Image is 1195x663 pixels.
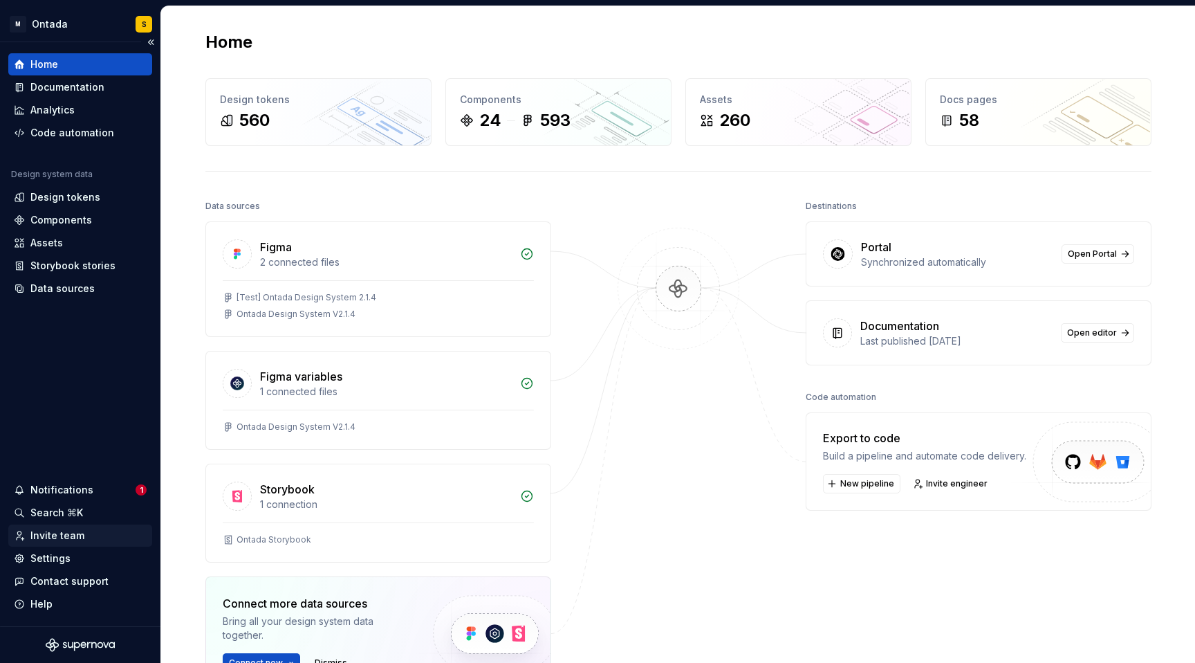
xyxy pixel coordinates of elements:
[142,19,147,30] div: S
[237,309,355,320] div: Ontada Design System V2.1.4
[806,197,857,216] div: Destinations
[1062,244,1134,264] a: Open Portal
[205,78,432,146] a: Design tokens560
[30,103,75,117] div: Analytics
[30,529,84,543] div: Invite team
[223,615,409,642] div: Bring all your design system data together.
[46,638,115,652] svg: Supernova Logo
[237,421,355,433] div: Ontada Design System V2.1.4
[8,76,152,98] a: Documentation
[806,388,876,407] div: Code automation
[8,479,152,501] button: Notifications1
[32,17,68,31] div: Ontada
[8,502,152,524] button: Search ⌘K
[1061,323,1134,343] a: Open editor
[10,16,26,33] div: M
[925,78,1151,146] a: Docs pages58
[30,282,95,296] div: Data sources
[8,122,152,144] a: Code automation
[8,570,152,592] button: Contact support
[445,78,671,146] a: Components24593
[823,449,1026,463] div: Build a pipeline and automate code delivery.
[136,484,147,496] span: 1
[30,126,114,140] div: Code automation
[141,33,160,52] button: Collapse sidebar
[840,478,894,489] span: New pipeline
[260,498,512,511] div: 1 connection
[205,197,260,216] div: Data sources
[940,93,1137,107] div: Docs pages
[30,57,58,71] div: Home
[8,547,152,570] a: Settings
[30,80,104,94] div: Documentation
[30,552,71,565] div: Settings
[260,385,512,399] div: 1 connected files
[540,109,571,131] div: 593
[8,209,152,231] a: Components
[205,351,551,450] a: Figma variables1 connected filesOntada Design System V2.1.4
[205,221,551,337] a: Figma2 connected files[Test] Ontada Design System 2.1.4Ontada Design System V2.1.4
[8,232,152,254] a: Assets
[3,9,158,39] button: MOntadaS
[8,525,152,547] a: Invite team
[205,31,252,53] h2: Home
[1067,327,1117,338] span: Open editor
[861,239,891,255] div: Portal
[30,574,109,588] div: Contact support
[30,506,83,520] div: Search ⌘K
[237,534,311,545] div: Ontada Storybook
[860,318,939,334] div: Documentation
[685,78,911,146] a: Assets260
[1068,248,1117,260] span: Open Portal
[8,593,152,615] button: Help
[220,93,417,107] div: Design tokens
[8,53,152,75] a: Home
[239,109,270,131] div: 560
[30,597,53,611] div: Help
[11,169,93,180] div: Design system data
[861,255,1053,269] div: Synchronized automatically
[926,478,988,489] span: Invite engineer
[30,213,92,227] div: Components
[860,334,1053,348] div: Last published [DATE]
[30,190,100,204] div: Design tokens
[959,109,979,131] div: 58
[260,255,512,269] div: 2 connected files
[237,292,376,303] div: [Test] Ontada Design System 2.1.4
[30,236,63,250] div: Assets
[8,186,152,208] a: Design tokens
[823,474,900,493] button: New pipeline
[223,595,409,612] div: Connect more data sources
[205,464,551,563] a: Storybook1 connectionOntada Storybook
[260,368,342,385] div: Figma variables
[30,483,93,497] div: Notifications
[8,255,152,277] a: Storybook stories
[260,481,315,498] div: Storybook
[909,474,994,493] a: Invite engineer
[8,99,152,121] a: Analytics
[479,109,501,131] div: 24
[700,93,897,107] div: Assets
[719,109,750,131] div: 260
[823,430,1026,446] div: Export to code
[260,239,292,255] div: Figma
[30,259,115,273] div: Storybook stories
[460,93,657,107] div: Components
[8,278,152,300] a: Data sources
